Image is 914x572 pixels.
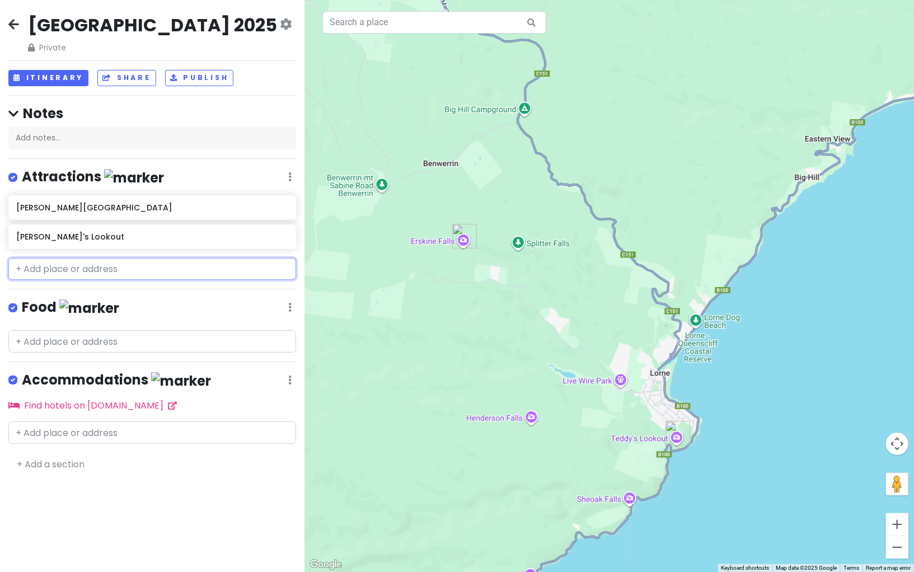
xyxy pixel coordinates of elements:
button: Map camera controls [886,433,908,455]
h6: [PERSON_NAME][GEOGRAPHIC_DATA] [16,203,288,213]
button: Publish [165,70,234,86]
button: Drag Pegman onto the map to open Street View [886,473,908,495]
img: marker [59,299,119,317]
button: Itinerary [8,70,88,86]
input: + Add place or address [8,258,296,280]
a: + Add a section [17,458,85,471]
input: + Add place or address [8,330,296,353]
input: + Add place or address [8,421,296,444]
input: Search a place [322,11,546,34]
a: Terms (opens in new tab) [843,565,859,571]
h2: [GEOGRAPHIC_DATA] 2025 [28,13,277,37]
span: Private [28,41,277,54]
img: marker [151,372,211,390]
h4: Attractions [22,168,164,186]
h6: [PERSON_NAME]'s Lookout [16,232,288,242]
a: Find hotels on [DOMAIN_NAME] [8,399,177,412]
span: Map data ©2025 Google [776,565,837,571]
button: Keyboard shortcuts [721,564,769,572]
div: Erskine Falls [452,224,477,249]
h4: Food [22,298,119,317]
h4: Accommodations [22,371,211,390]
div: Add notes... [8,126,296,150]
img: Google [307,557,344,572]
button: Share [97,70,156,86]
a: Open this area in Google Maps (opens a new window) [307,557,344,572]
h4: Notes [8,105,296,122]
div: Teddy's Lookout [665,421,690,446]
button: Zoom out [886,536,908,559]
img: marker [104,169,164,186]
a: Report a map error [866,565,911,571]
button: Zoom in [886,513,908,536]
